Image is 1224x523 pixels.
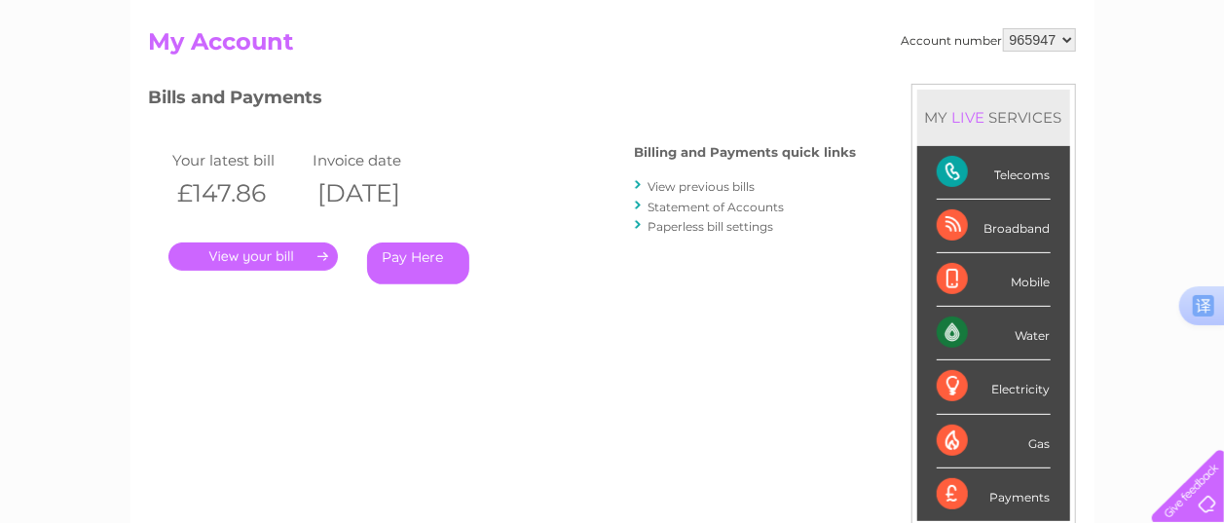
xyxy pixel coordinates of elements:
[43,51,142,110] img: logo.png
[902,28,1076,52] div: Account number
[168,147,309,173] td: Your latest bill
[1055,83,1083,97] a: Blog
[917,90,1070,145] div: MY SERVICES
[937,468,1051,521] div: Payments
[1160,83,1205,97] a: Log out
[635,145,857,160] h4: Billing and Payments quick links
[937,200,1051,253] div: Broadband
[367,243,469,284] a: Pay Here
[149,28,1076,65] h2: My Account
[937,146,1051,200] div: Telecoms
[857,10,991,34] a: 0333 014 3131
[649,200,785,214] a: Statement of Accounts
[881,83,918,97] a: Water
[649,179,756,194] a: View previous bills
[308,173,448,213] th: [DATE]
[937,253,1051,307] div: Mobile
[1094,83,1142,97] a: Contact
[937,307,1051,360] div: Water
[937,415,1051,468] div: Gas
[984,83,1043,97] a: Telecoms
[168,243,338,271] a: .
[168,173,309,213] th: £147.86
[149,84,857,118] h3: Bills and Payments
[153,11,1073,94] div: Clear Business is a trading name of Verastar Limited (registered in [GEOGRAPHIC_DATA] No. 3667643...
[937,360,1051,414] div: Electricity
[308,147,448,173] td: Invoice date
[948,108,989,127] div: LIVE
[649,219,774,234] a: Paperless bill settings
[930,83,973,97] a: Energy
